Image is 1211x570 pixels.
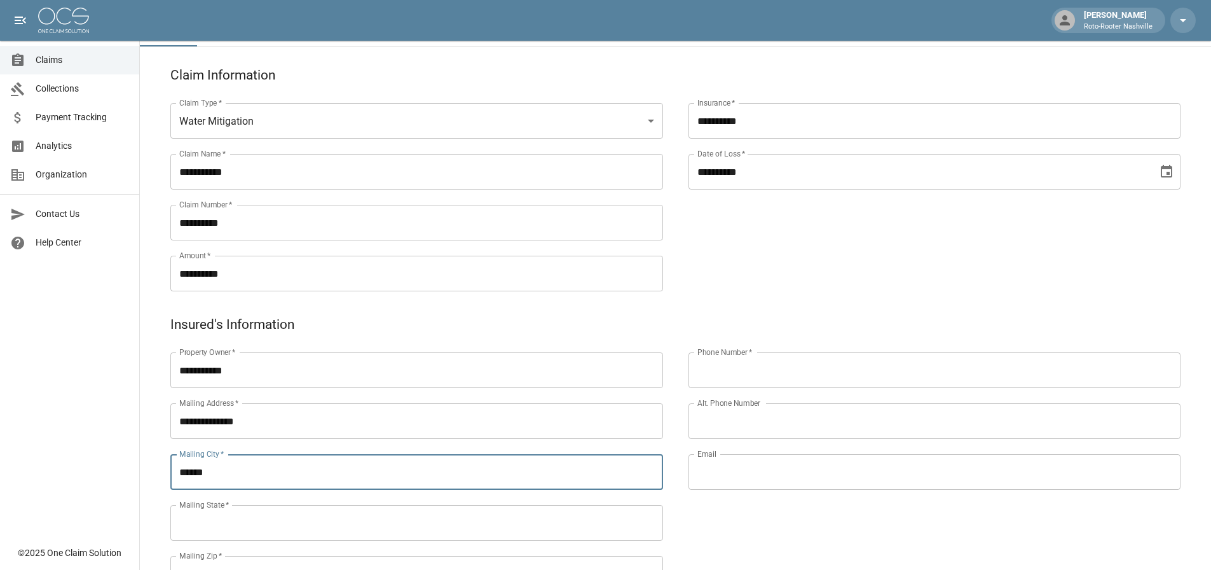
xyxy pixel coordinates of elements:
span: Payment Tracking [36,111,129,124]
div: [PERSON_NAME] [1079,9,1158,32]
div: © 2025 One Claim Solution [18,546,121,559]
label: Amount [179,250,211,261]
label: Mailing Address [179,398,238,408]
label: Alt. Phone Number [697,398,760,408]
label: Mailing State [179,499,229,510]
span: Claims [36,53,129,67]
button: Choose date, selected date is Aug 5, 2025 [1154,159,1179,184]
label: Claim Name [179,148,226,159]
p: Roto-Rooter Nashville [1084,22,1153,32]
span: Organization [36,168,129,181]
label: Mailing City [179,448,224,459]
label: Claim Number [179,199,232,210]
label: Mailing Zip [179,550,222,561]
label: Claim Type [179,97,222,108]
label: Date of Loss [697,148,745,159]
label: Property Owner [179,347,236,358]
div: Water Mitigation [170,103,663,139]
span: Collections [36,82,129,95]
span: Analytics [36,139,129,153]
span: Contact Us [36,207,129,221]
button: open drawer [8,8,33,33]
label: Phone Number [697,347,752,358]
label: Insurance [697,97,735,108]
span: Help Center [36,236,129,249]
img: ocs-logo-white-transparent.png [38,8,89,33]
label: Email [697,448,716,459]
